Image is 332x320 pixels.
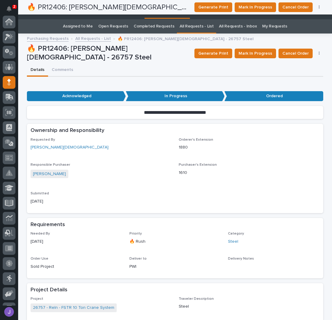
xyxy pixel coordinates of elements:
[31,232,50,235] span: Needed By
[31,192,49,195] span: Submitted
[3,306,15,318] button: users-avatar
[235,49,276,58] button: Mark In Progress
[3,2,15,15] button: Notifications
[33,305,114,311] a: 26757 - Reln - FSTR 10 Ton Crane System
[262,19,287,34] a: My Requests
[129,232,142,235] span: Priority
[228,257,254,261] span: Delivery Notes
[31,198,171,205] p: [DATE]
[179,297,214,301] span: Traveler Description
[129,257,147,261] span: Deliver to
[27,91,126,101] p: Acknowledged
[31,144,109,151] a: [PERSON_NAME][DEMOGRAPHIC_DATA]
[31,163,70,167] span: Responsible Purchaser
[198,50,228,57] span: Generate Print
[239,50,272,57] span: Mark In Progress
[27,64,48,77] button: Details
[31,127,104,134] h2: Ownership and Responsibility
[179,163,217,167] span: Purchaser's Extension
[13,5,15,9] p: 2
[224,91,323,101] p: Ordered
[33,171,66,177] a: [PERSON_NAME]
[194,49,232,58] button: Generate Print
[31,264,122,270] p: Sold Project
[282,50,309,57] span: Cancel Order
[228,238,238,245] a: Steel
[63,19,93,34] a: Assigned to Me
[75,35,111,42] a: All Requests - List
[27,44,190,62] p: 🔥 PR12406: [PERSON_NAME][DEMOGRAPHIC_DATA] - 26757 Steel
[31,287,67,293] h2: Project Details
[31,238,122,245] p: [DATE]
[31,138,55,142] span: Requested By
[179,303,320,310] p: Steel
[134,19,174,34] a: Completed Requests
[8,6,15,16] div: Notifications2
[179,144,320,151] p: 1880
[179,138,213,142] span: Orderer's Extension
[98,19,128,34] a: Open Requests
[27,35,69,42] a: Purchasing Requests
[31,222,65,228] h2: Requirements
[180,19,213,34] a: All Requests - List
[31,257,48,261] span: Order Use
[228,232,244,235] span: Category
[179,170,320,176] p: 1610
[219,19,257,34] a: All Requests - Inbox
[129,264,221,270] p: PWI
[48,64,77,77] button: Comments
[118,35,253,42] p: 🔥 PR12406: [PERSON_NAME][DEMOGRAPHIC_DATA] - 26757 Steel
[31,297,43,301] span: Project
[126,91,225,101] p: In Progress
[129,238,221,245] p: 🔥 Rush
[278,49,313,58] button: Cancel Order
